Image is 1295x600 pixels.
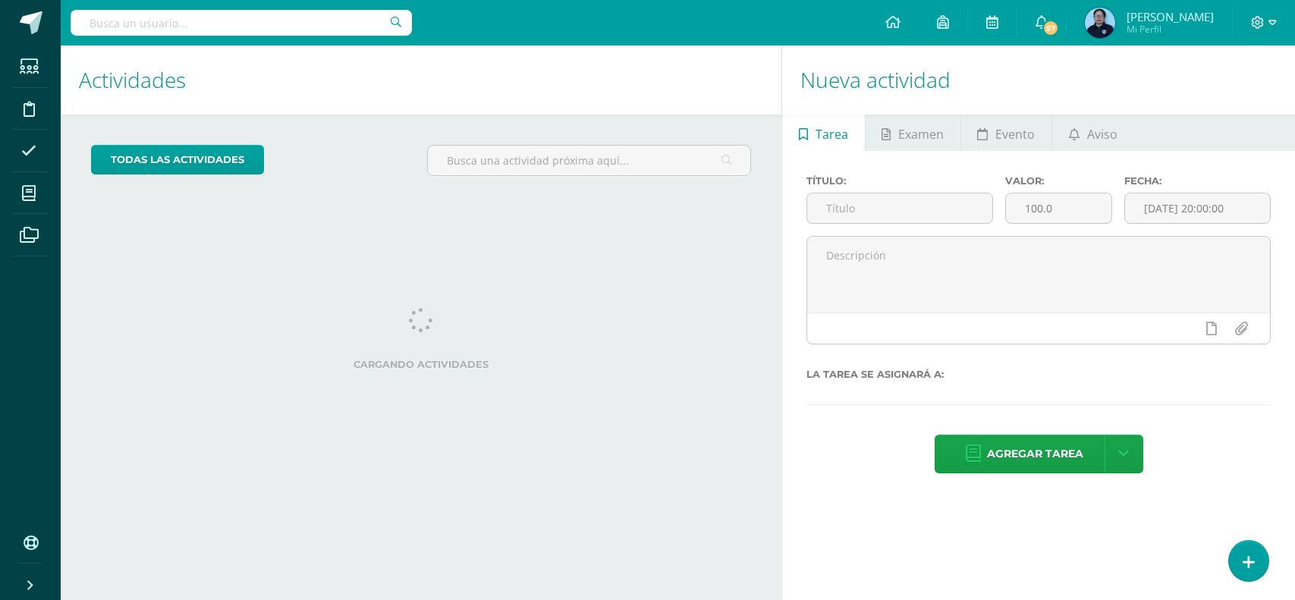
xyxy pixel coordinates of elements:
input: Fecha de entrega [1125,193,1270,223]
label: Cargando actividades [91,359,751,370]
a: Aviso [1052,115,1133,151]
span: Mi Perfil [1127,23,1214,36]
h1: Nueva actividad [800,46,1277,115]
span: 57 [1042,20,1058,36]
span: Agregar tarea [987,435,1083,473]
label: Título: [806,175,992,187]
label: Fecha: [1124,175,1271,187]
input: Título [807,193,992,223]
input: Puntos máximos [1006,193,1111,223]
input: Busca una actividad próxima aquí... [428,146,750,175]
img: b2321dda38d0346e3052fe380a7563d1.png [1085,8,1115,38]
label: La tarea se asignará a: [806,369,1271,380]
span: Tarea [816,116,848,152]
input: Busca un usuario... [71,10,412,36]
label: Valor: [1005,175,1112,187]
h1: Actividades [79,46,763,115]
span: Aviso [1087,116,1117,152]
a: Tarea [782,115,864,151]
span: Evento [995,116,1035,152]
a: todas las Actividades [91,145,264,174]
span: Examen [898,116,944,152]
span: [PERSON_NAME] [1127,9,1214,24]
a: Evento [961,115,1051,151]
a: Examen [866,115,960,151]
